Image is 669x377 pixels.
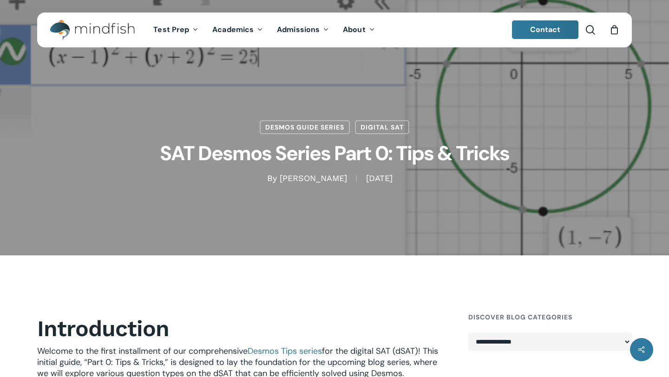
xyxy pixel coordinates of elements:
[356,175,402,182] span: [DATE]
[37,13,632,47] header: Main Menu
[248,345,322,357] a: Desmos Tips series
[343,25,366,34] span: About
[609,25,619,35] a: Cart
[205,26,270,34] a: Academics
[280,173,347,183] a: [PERSON_NAME]
[212,25,254,34] span: Academics
[260,120,350,134] a: Desmos Guide Series
[37,315,169,342] b: Introduction
[512,20,579,39] a: Contact
[146,26,205,34] a: Test Prep
[277,25,320,34] span: Admissions
[153,25,189,34] span: Test Prep
[336,26,382,34] a: About
[468,309,632,325] h4: Discover Blog Categories
[146,13,381,47] nav: Main Menu
[267,175,277,182] span: By
[355,120,409,134] a: Digital SAT
[102,134,567,173] h1: SAT Desmos Series Part 0: Tips & Tricks
[270,26,336,34] a: Admissions
[530,25,561,34] span: Contact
